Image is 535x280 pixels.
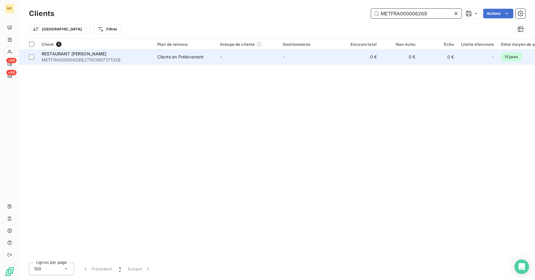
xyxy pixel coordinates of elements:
[42,42,54,47] span: Client
[124,263,155,275] button: Suivant
[501,52,521,61] span: 15 jours
[483,9,513,18] button: Actions
[5,59,14,69] a: +99
[220,54,222,59] span: -
[79,263,115,275] button: Précédent
[5,267,14,276] img: Logo LeanPay
[56,42,61,47] span: 1
[5,71,14,81] a: +99
[283,54,285,59] span: -
[461,42,494,47] div: Limite d’encours
[283,42,338,47] div: Gestionnaires
[5,4,14,13] div: ME
[29,24,86,34] button: [GEOGRAPHIC_DATA]
[220,42,255,47] span: Groupe de clients
[115,263,124,275] button: 1
[345,42,377,47] div: Encours total
[157,42,213,47] div: Plan de relance
[492,54,494,60] span: -
[6,70,17,75] span: +99
[515,260,529,274] div: Open Intercom Messenger
[157,54,203,60] div: Clients en Prélèvement
[419,50,458,64] td: 0 €
[42,51,107,56] span: RESTAURANT [PERSON_NAME]
[6,58,17,63] span: +99
[119,266,121,272] span: 1
[93,24,121,34] button: Filtrer
[371,9,461,18] input: Rechercher
[34,266,41,272] span: 100
[342,50,380,64] td: 0 €
[384,42,415,47] div: Non-échu
[380,50,419,64] td: 0 €
[29,8,54,19] h3: Clients
[423,42,454,47] div: Échu
[42,57,150,63] span: METFRA000006269_17303907371328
